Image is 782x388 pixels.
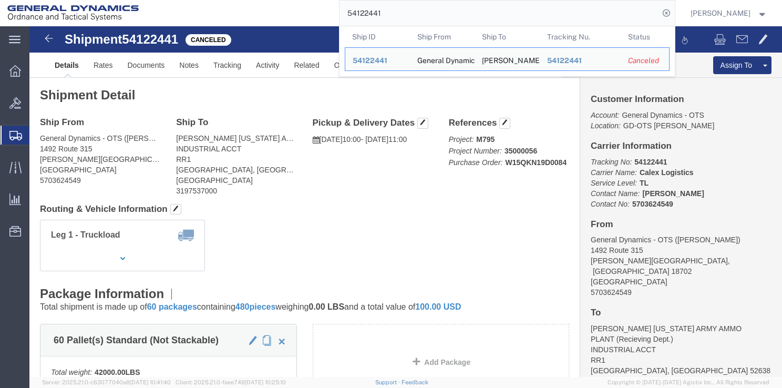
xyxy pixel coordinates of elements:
[130,379,171,385] span: [DATE] 10:41:40
[375,379,402,385] a: Support
[547,56,581,65] span: 54122441
[353,56,387,65] span: 54122441
[339,1,659,26] input: Search for shipment number, reference number
[691,7,750,19] span: Matt Cerminaro
[345,26,675,76] table: Search Results
[690,7,768,19] button: [PERSON_NAME]
[245,379,286,385] span: [DATE] 10:25:10
[547,55,613,66] div: 54122441
[539,26,621,47] th: Tracking Nu.
[176,379,286,385] span: Client: 2025.21.0-faee749
[475,26,540,47] th: Ship To
[417,48,467,70] div: General Dynamics - OTS
[482,48,532,70] div: SU WOLFE IOWA ARMY AMMO PLANT
[42,379,171,385] span: Server: 2025.21.0-c63077040a8
[608,378,769,387] span: Copyright © [DATE]-[DATE] Agistix Inc., All Rights Reserved
[29,26,782,377] iframe: FS Legacy Container
[628,55,662,66] div: Canceled
[402,379,428,385] a: Feedback
[353,55,403,66] div: 54122441
[7,5,139,21] img: logo
[345,26,410,47] th: Ship ID
[409,26,475,47] th: Ship From
[621,26,670,47] th: Status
